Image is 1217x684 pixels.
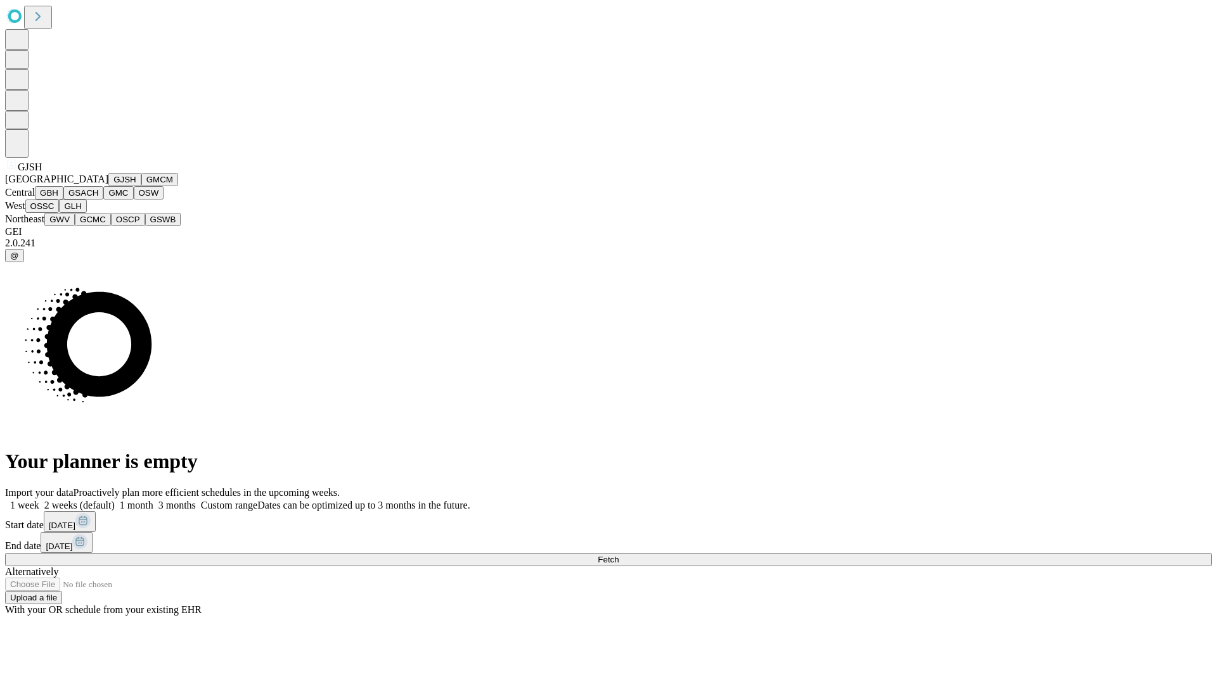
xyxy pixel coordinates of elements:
[5,566,58,577] span: Alternatively
[111,213,145,226] button: OSCP
[59,199,86,213] button: GLH
[5,604,202,615] span: With your OR schedule from your existing EHR
[63,186,103,199] button: GSACH
[41,532,93,553] button: [DATE]
[10,251,19,260] span: @
[108,173,141,186] button: GJSH
[75,213,111,226] button: GCMC
[5,591,62,604] button: Upload a file
[49,521,75,530] span: [DATE]
[257,500,470,510] span: Dates can be optimized up to 3 months in the future.
[5,487,74,498] span: Import your data
[44,213,75,226] button: GWV
[5,511,1212,532] div: Start date
[5,187,35,198] span: Central
[5,174,108,184] span: [GEOGRAPHIC_DATA]
[598,555,619,564] span: Fetch
[18,161,42,172] span: GJSH
[46,541,72,551] span: [DATE]
[5,226,1212,237] div: GEI
[201,500,257,510] span: Custom range
[134,186,164,199] button: OSW
[5,450,1212,473] h1: Your planner is empty
[120,500,153,510] span: 1 month
[10,500,39,510] span: 1 week
[5,249,24,262] button: @
[5,532,1212,553] div: End date
[141,173,178,186] button: GMCM
[5,200,25,211] span: West
[5,213,44,224] span: Northeast
[35,186,63,199] button: GBH
[74,487,340,498] span: Proactively plan more efficient schedules in the upcoming weeks.
[5,237,1212,249] div: 2.0.241
[158,500,196,510] span: 3 months
[44,511,96,532] button: [DATE]
[25,199,60,213] button: OSSC
[5,553,1212,566] button: Fetch
[103,186,133,199] button: GMC
[44,500,115,510] span: 2 weeks (default)
[145,213,181,226] button: GSWB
